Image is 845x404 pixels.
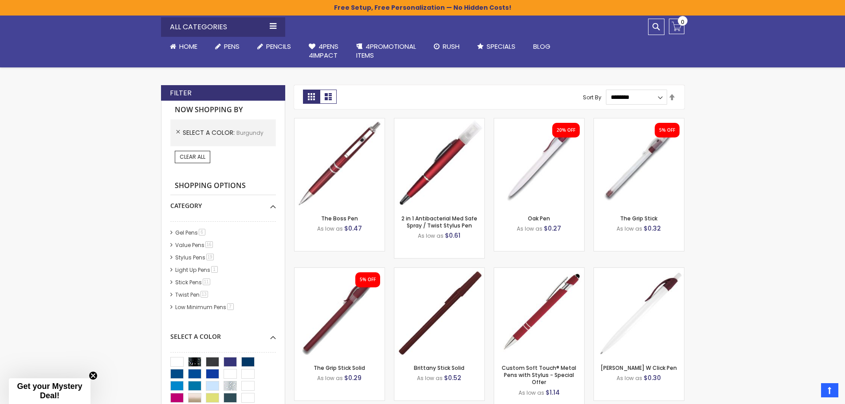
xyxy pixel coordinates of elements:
div: All Categories [161,17,285,37]
span: As low as [517,225,542,232]
span: 11 [203,278,210,285]
a: 4PROMOTIONALITEMS [347,37,425,66]
a: Oak Pen-Burgundy [494,118,584,126]
span: Pens [224,42,240,51]
span: 13 [200,291,208,298]
span: Clear All [180,153,205,161]
a: The Grip Stick-Burgundy [594,118,684,126]
span: 6 [199,229,205,235]
a: Pens [206,37,248,56]
span: Pencils [266,42,291,51]
img: Oak Pen-Burgundy [494,118,584,208]
a: Oak Pen [528,215,550,222]
a: [PERSON_NAME] W Click Pen [601,364,677,372]
a: Low Minimum Pens7 [173,303,237,311]
a: Light Up Pens1 [173,266,221,274]
a: Stick Pens11 [173,278,213,286]
span: $1.14 [546,388,560,397]
span: Burgundy [236,129,263,137]
a: The Grip Stick Solid [314,364,365,372]
span: Specials [487,42,515,51]
img: The Boss-Burgundy [295,118,385,208]
img: The Grip Stick-Burgundy [594,118,684,208]
img: Preston W Click Pen-Burgundy [594,268,684,358]
span: As low as [617,225,642,232]
span: $0.52 [444,373,461,382]
strong: Shopping Options [170,177,276,196]
a: Custom Soft Touch® Metal Pens with Stylus - Special Offer [502,364,576,386]
div: Select A Color [170,326,276,341]
strong: Filter [170,88,192,98]
span: Get your Mystery Deal! [17,382,82,400]
span: $0.29 [344,373,362,382]
img: Brittany Stick Solid-Burgundy [394,268,484,358]
label: Sort By [583,93,601,101]
div: 20% OFF [557,127,575,133]
div: Get your Mystery Deal!Close teaser [9,378,90,404]
a: Pencils [248,37,300,56]
span: As low as [418,232,444,239]
span: As low as [617,374,642,382]
a: The Boss Pen [321,215,358,222]
span: $0.27 [544,224,561,233]
span: $0.47 [344,224,362,233]
a: 0 [669,19,684,34]
a: Brittany Stick Solid-Burgundy [394,267,484,275]
div: 5% OFF [360,277,376,283]
span: Home [179,42,197,51]
a: Preston W Click Pen-Burgundy [594,267,684,275]
a: The Grip Stick Solid-Burgundy [295,267,385,275]
span: $0.61 [445,231,460,240]
span: As low as [317,225,343,232]
a: Med Safe Spray Antibacterial Stylus Pen-Burgundy [394,118,484,126]
span: As low as [417,374,443,382]
span: Rush [443,42,460,51]
a: Value Pens16 [173,241,216,249]
a: 2 in 1 Antibacterial Med Safe Spray / Twist Stylus Pen [401,215,477,229]
a: Twist Pen13 [173,291,211,298]
a: Custom Soft Touch® Metal Pens with Stylus-Burgundy [494,267,584,275]
a: Rush [425,37,468,56]
img: Med Safe Spray Antibacterial Stylus Pen-Burgundy [394,118,484,208]
img: The Grip Stick Solid-Burgundy [295,268,385,358]
span: $0.32 [644,224,661,233]
img: Custom Soft Touch® Metal Pens with Stylus-Burgundy [494,268,584,358]
a: Clear All [175,151,210,163]
span: 1 [211,266,218,273]
span: 7 [227,303,234,310]
a: Stylus Pens19 [173,254,217,261]
a: Specials [468,37,524,56]
span: 16 [205,241,213,248]
a: Home [161,37,206,56]
a: The Grip Stick [620,215,657,222]
a: Top [821,383,838,397]
span: 19 [206,254,214,260]
span: $0.30 [644,373,661,382]
a: The Boss-Burgundy [295,118,385,126]
span: Select A Color [183,128,236,137]
span: As low as [317,374,343,382]
div: Category [170,195,276,210]
a: 4Pens4impact [300,37,347,66]
span: 4Pens 4impact [309,42,338,60]
div: 5% OFF [659,127,675,133]
span: 0 [681,18,684,26]
span: As low as [519,389,544,396]
a: Gel Pens6 [173,229,208,236]
strong: Grid [303,90,320,104]
a: Blog [524,37,559,56]
span: 4PROMOTIONAL ITEMS [356,42,416,60]
span: Blog [533,42,550,51]
strong: Now Shopping by [170,101,276,119]
button: Close teaser [89,371,98,380]
a: Brittany Stick Solid [414,364,464,372]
